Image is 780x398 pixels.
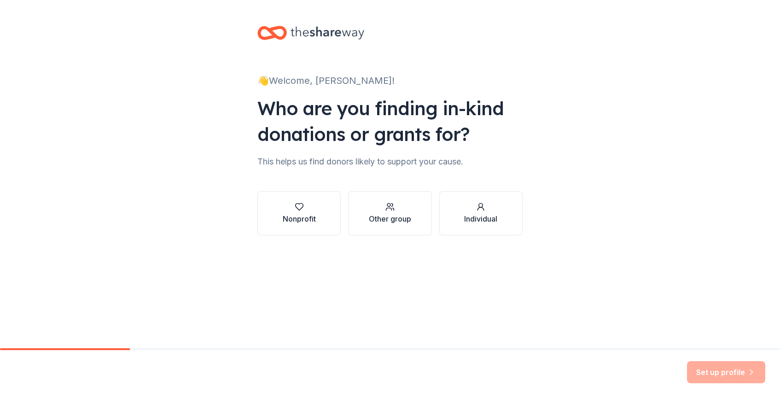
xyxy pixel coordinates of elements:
div: Other group [369,213,411,224]
div: Individual [464,213,497,224]
div: This helps us find donors likely to support your cause. [257,154,523,169]
button: Other group [348,191,431,235]
div: Who are you finding in-kind donations or grants for? [257,95,523,147]
button: Individual [439,191,523,235]
div: Nonprofit [283,213,316,224]
button: Nonprofit [257,191,341,235]
div: 👋 Welcome, [PERSON_NAME]! [257,73,523,88]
